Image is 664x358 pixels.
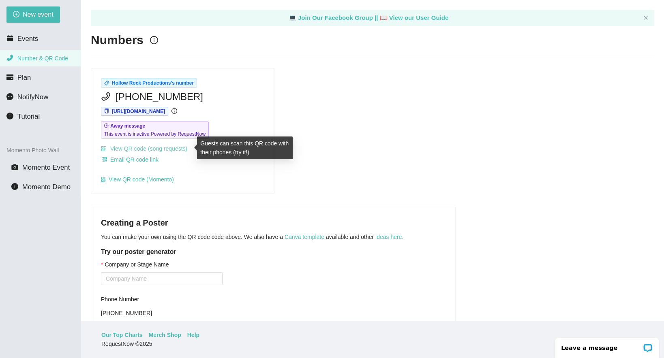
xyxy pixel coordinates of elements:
[285,234,324,240] a: Canva template
[550,332,664,358] iframe: LiveChat chat widget
[116,89,203,104] span: [PHONE_NUMBER]
[643,15,648,21] button: close
[6,54,13,61] span: phone
[101,339,642,348] div: RequestNow © 2025
[22,183,71,191] span: Momento Demo
[101,146,107,151] span: qrcode
[101,157,107,163] span: qrcode
[289,14,380,21] a: laptop Join Our Facebook Group ||
[17,74,31,81] span: Plan
[23,9,54,19] span: New event
[104,109,109,113] span: copy
[6,35,13,42] span: calendar
[101,92,111,101] span: phone
[101,272,223,285] input: Company or Stage Name
[150,36,158,44] span: info-circle
[22,164,70,171] span: Momento Event
[11,164,18,170] span: camera
[197,136,293,159] div: Guests can scan this QR code with their phones (try it!)
[101,247,446,257] h5: Try our poster generator
[101,176,174,183] a: qrcodeView QR code (Momento)
[101,145,187,152] a: qrcode View QR code (song requests)
[171,108,177,114] span: info-circle
[112,80,194,86] span: Hollow Rock Productions's number
[104,123,109,128] span: field-time
[104,81,109,85] span: tag
[17,55,68,62] span: Number & QR Code
[380,14,449,21] a: laptop View our User Guide
[110,123,145,129] b: Away message
[101,232,446,241] p: You can make your own using the QR code code above. We also have a available and other
[91,32,144,49] h2: Numbers
[6,93,13,100] span: message
[101,177,107,182] span: qrcode
[13,11,19,19] span: plus-circle
[17,113,40,120] span: Tutorial
[17,93,48,101] span: NotifyNow
[380,14,388,21] span: laptop
[101,153,159,166] button: qrcodeEmail QR code link
[6,113,13,119] span: info-circle
[187,330,199,339] a: Help
[149,330,181,339] a: Merch Shop
[289,14,296,21] span: laptop
[11,183,18,190] span: info-circle
[101,295,223,304] div: Phone Number
[6,74,13,81] span: credit-card
[101,260,169,269] label: Company or Stage Name
[112,109,165,114] span: [URL][DOMAIN_NAME]
[104,130,206,138] span: This event is inactive Powered by RequestNow
[101,307,223,319] div: [PHONE_NUMBER]
[6,6,60,23] button: plus-circleNew event
[101,330,143,339] a: Our Top Charts
[101,217,446,228] h4: Creating a Poster
[17,35,38,43] span: Events
[643,15,648,20] span: close
[375,234,403,240] a: ideas here.
[110,155,159,164] span: Email QR code link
